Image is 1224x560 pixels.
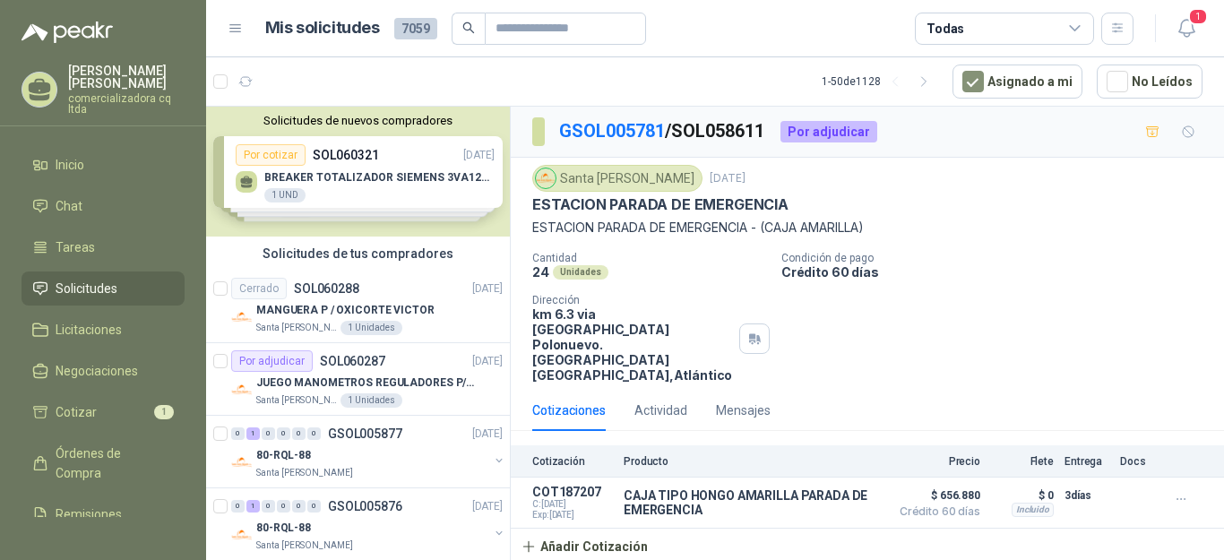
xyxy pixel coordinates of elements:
[213,114,503,127] button: Solicitudes de nuevos compradores
[634,401,687,420] div: Actividad
[231,423,506,480] a: 0 1 0 0 0 0 GSOL005877[DATE] Company Logo80-RQL-88Santa [PERSON_NAME]
[781,252,1217,264] p: Condición de pago
[231,452,253,473] img: Company Logo
[559,117,766,145] p: / SOL058611
[532,252,767,264] p: Cantidad
[891,455,980,468] p: Precio
[206,107,510,237] div: Solicitudes de nuevos compradoresPor cotizarSOL060321[DATE] BREAKER TOTALIZADOR SIEMENS 3VA1220-S...
[559,120,665,142] a: GSOL005781
[462,22,475,34] span: search
[1065,485,1109,506] p: 3 días
[231,427,245,440] div: 0
[277,500,290,513] div: 0
[206,237,510,271] div: Solicitudes de tus compradores
[472,280,503,297] p: [DATE]
[553,265,608,280] div: Unidades
[256,375,479,392] p: JUEGO MANOMETROS REGULADORES P/OXIGENO
[532,195,789,214] p: ESTACION PARADA DE EMERGENCIA
[206,271,510,343] a: CerradoSOL060288[DATE] Company LogoMANGUERA P / OXICORTE VICTORSanta [PERSON_NAME]1 Unidades
[328,500,402,513] p: GSOL005876
[22,271,185,306] a: Solicitudes
[154,405,174,419] span: 1
[891,485,980,506] span: $ 656.880
[822,67,938,96] div: 1 - 50 de 1128
[256,393,337,408] p: Santa [PERSON_NAME]
[262,500,275,513] div: 0
[532,401,606,420] div: Cotizaciones
[56,155,84,175] span: Inicio
[68,65,185,90] p: [PERSON_NAME] [PERSON_NAME]
[231,379,253,401] img: Company Logo
[256,466,353,480] p: Santa [PERSON_NAME]
[991,485,1054,506] p: $ 0
[1097,65,1202,99] button: No Leídos
[472,498,503,515] p: [DATE]
[22,354,185,388] a: Negociaciones
[256,321,337,335] p: Santa [PERSON_NAME]
[256,520,311,537] p: 80-RQL-88
[231,350,313,372] div: Por adjudicar
[262,427,275,440] div: 0
[532,294,732,306] p: Dirección
[1170,13,1202,45] button: 1
[277,427,290,440] div: 0
[231,495,506,553] a: 0 1 0 0 0 0 GSOL005876[DATE] Company Logo80-RQL-88Santa [PERSON_NAME]
[56,320,122,340] span: Licitaciones
[256,447,311,464] p: 80-RQL-88
[536,168,556,188] img: Company Logo
[624,488,880,517] p: CAJA TIPO HONGO AMARILLA PARADA DE EMERGENCIA
[340,393,402,408] div: 1 Unidades
[952,65,1082,99] button: Asignado a mi
[56,402,97,422] span: Cotizar
[1120,455,1156,468] p: Docs
[231,278,287,299] div: Cerrado
[1065,455,1109,468] p: Entrega
[307,427,321,440] div: 0
[231,500,245,513] div: 0
[716,401,771,420] div: Mensajes
[328,427,402,440] p: GSOL005877
[22,189,185,223] a: Chat
[780,121,877,142] div: Por adjudicar
[56,279,117,298] span: Solicitudes
[710,170,746,187] p: [DATE]
[265,15,380,41] h1: Mis solicitudes
[68,93,185,115] p: comercializadora cq ltda
[1188,8,1208,25] span: 1
[231,306,253,328] img: Company Logo
[292,427,306,440] div: 0
[472,426,503,443] p: [DATE]
[532,510,613,521] span: Exp: [DATE]
[532,165,703,192] div: Santa [PERSON_NAME]
[22,436,185,490] a: Órdenes de Compra
[22,395,185,429] a: Cotizar1
[532,218,1202,237] p: ESTACION PARADA DE EMERGENCIA - (CAJA AMARILLA)
[246,427,260,440] div: 1
[206,343,510,416] a: Por adjudicarSOL060287[DATE] Company LogoJUEGO MANOMETROS REGULADORES P/OXIGENOSanta [PERSON_NAME...
[781,264,1217,280] p: Crédito 60 días
[532,306,732,383] p: km 6.3 via [GEOGRAPHIC_DATA] Polonuevo. [GEOGRAPHIC_DATA] [GEOGRAPHIC_DATA] , Atlántico
[246,500,260,513] div: 1
[56,237,95,257] span: Tareas
[56,361,138,381] span: Negociaciones
[394,18,437,39] span: 7059
[292,500,306,513] div: 0
[22,22,113,43] img: Logo peakr
[532,264,549,280] p: 24
[256,538,353,553] p: Santa [PERSON_NAME]
[624,455,880,468] p: Producto
[231,524,253,546] img: Company Logo
[991,455,1054,468] p: Flete
[56,444,168,483] span: Órdenes de Compra
[320,355,385,367] p: SOL060287
[56,196,82,216] span: Chat
[22,313,185,347] a: Licitaciones
[927,19,964,39] div: Todas
[891,506,980,517] span: Crédito 60 días
[22,148,185,182] a: Inicio
[22,230,185,264] a: Tareas
[294,282,359,295] p: SOL060288
[56,504,122,524] span: Remisiones
[307,500,321,513] div: 0
[22,497,185,531] a: Remisiones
